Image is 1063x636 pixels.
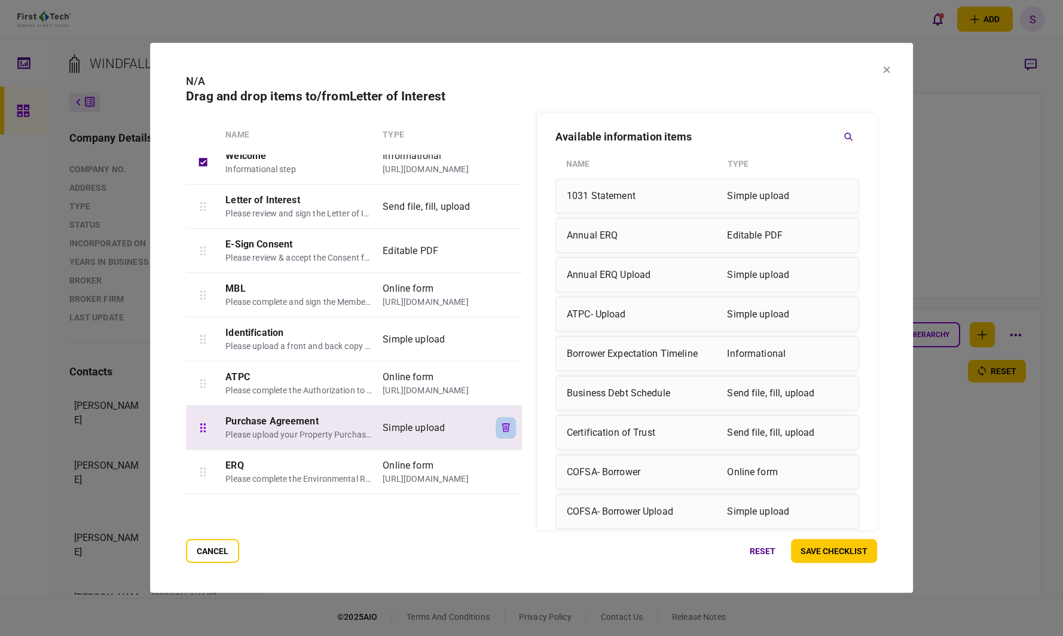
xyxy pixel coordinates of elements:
[727,421,847,445] div: Send file, fill, upload
[727,460,847,484] div: Online form
[567,302,721,326] div: ATPC- Upload
[383,296,482,308] div: [URL][DOMAIN_NAME]
[186,539,239,563] button: cancel
[225,370,372,384] div: ATPC
[225,282,372,296] div: MBL
[225,384,372,397] div: Please complete the Authorization to Pull Credit (ATPC). The form must be signed by all individua...
[555,218,859,253] div: Annual ERQEditable PDF
[567,224,721,247] div: Annual ERQ
[225,458,372,473] div: ERQ
[567,263,721,287] div: Annual ERQ Upload
[225,340,372,353] div: Please upload a front and back copy of your Driver's License. All authorized individual guarantor...
[555,337,859,371] div: Borrower Expectation TimelineInformational
[383,420,482,435] div: Simple upload
[555,297,859,332] div: ATPC- UploadSimple upload
[567,184,721,208] div: 1031 Statement
[567,421,721,445] div: Certification of Trust
[727,381,847,405] div: Send file, fill, upload
[567,381,721,405] div: Business Debt Schedule
[555,415,859,450] div: Certification of TrustSend file, fill, upload
[555,455,859,490] div: COFSA- BorrowerOnline form
[383,149,482,163] div: Informational
[727,184,847,208] div: Simple upload
[225,252,372,264] div: Please review & accept the Consent for Use of Electronic Signature & Electronic Disclosures Agree...
[383,282,482,296] div: Online form
[225,414,372,429] div: Purchase Agreement
[225,163,372,176] div: Informational step
[225,149,372,163] div: Welcome
[383,370,482,384] div: Online form
[555,376,859,411] div: Business Debt ScheduleSend file, fill, upload
[567,342,721,366] div: Borrower Expectation Timeline
[728,154,848,174] div: Type
[740,539,785,563] button: reset
[383,243,482,258] div: Editable PDF
[225,237,372,252] div: E-Sign Consent
[186,89,877,104] h2: Drag and drop items to/from Letter of Interest
[383,199,482,213] div: Send file, fill, upload
[383,129,482,141] div: Type
[225,429,372,441] div: Please upload your Property Purchase and Sales Agreement.
[566,154,722,174] div: Name
[567,500,721,524] div: COFSA- Borrower Upload
[555,132,692,142] h3: available information items
[225,207,372,220] div: Please review and sign the Letter of Interest.
[383,332,482,346] div: Simple upload
[383,163,482,176] div: [URL][DOMAIN_NAME]
[225,473,372,485] div: Please complete the Environmental Risk Questionnaire (ERQ) form in its entirety. The form must be...
[383,473,482,485] div: [URL][DOMAIN_NAME]
[727,302,847,326] div: Simple upload
[727,224,847,247] div: Editable PDF
[727,342,847,366] div: Informational
[383,384,482,397] div: [URL][DOMAIN_NAME]
[383,458,482,473] div: Online form
[727,263,847,287] div: Simple upload
[186,73,877,89] div: N/A
[555,258,859,292] div: Annual ERQ UploadSimple upload
[225,193,372,207] div: Letter of Interest
[225,129,377,141] div: Name
[555,179,859,213] div: 1031 StatementSimple upload
[727,500,847,524] div: Simple upload
[791,539,877,563] button: save checklist
[555,494,859,529] div: COFSA- Borrower UploadSimple upload
[567,460,721,484] div: COFSA- Borrower
[225,326,372,340] div: Identification
[225,296,372,308] div: Please complete and sign the Member Business Loan Application (MBL). The form must be signed by B...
